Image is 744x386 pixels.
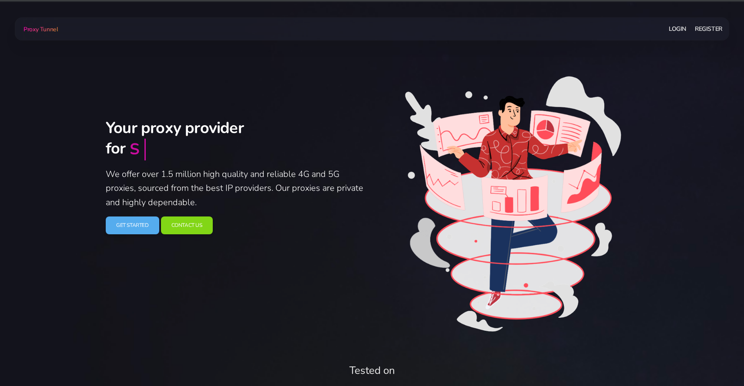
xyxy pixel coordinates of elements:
a: Login [669,21,686,37]
div: S [130,140,141,160]
div: Tested on [111,363,633,378]
a: Contact Us [161,216,213,234]
a: Get Started [106,216,159,234]
h2: Your proxy provider for [106,118,367,160]
p: We offer over 1.5 million high quality and reliable 4G and 5G proxies, sourced from the best IP p... [106,167,367,210]
span: Proxy Tunnel [23,25,58,33]
a: Register [695,21,722,37]
a: Proxy Tunnel [22,22,58,36]
iframe: Webchat Widget [694,336,733,375]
